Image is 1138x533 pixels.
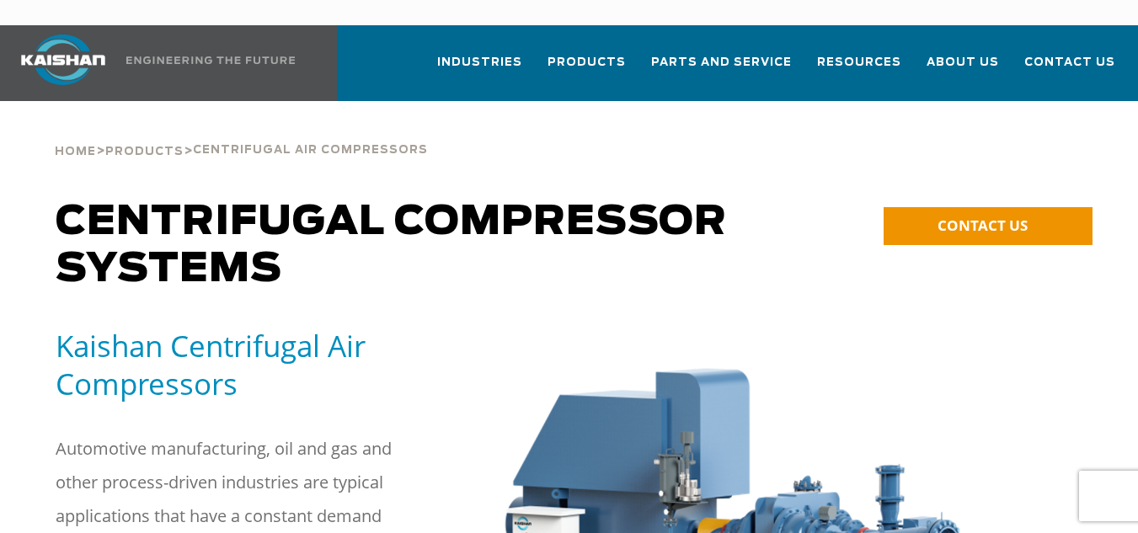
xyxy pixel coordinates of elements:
span: Centrifugal Air Compressors [193,145,428,156]
a: Contact Us [1024,40,1115,98]
span: CONTACT US [938,216,1028,235]
span: Centrifugal Compressor Systems [56,202,727,290]
span: Contact Us [1024,53,1115,72]
img: Engineering the future [126,56,295,64]
span: Industries [437,53,522,72]
a: Home [55,143,96,158]
div: > > [55,101,428,165]
h5: Kaishan Centrifugal Air Compressors [56,327,454,402]
span: Resources [817,53,901,72]
a: CONTACT US [884,207,1093,245]
a: Products [105,143,184,158]
span: Parts and Service [651,53,792,72]
span: Home [55,147,96,157]
a: Industries [437,40,522,98]
a: Resources [817,40,901,98]
span: Products [105,147,184,157]
span: Products [548,53,626,72]
a: Products [548,40,626,98]
a: About Us [927,40,999,98]
span: About Us [927,53,999,72]
a: Parts and Service [651,40,792,98]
